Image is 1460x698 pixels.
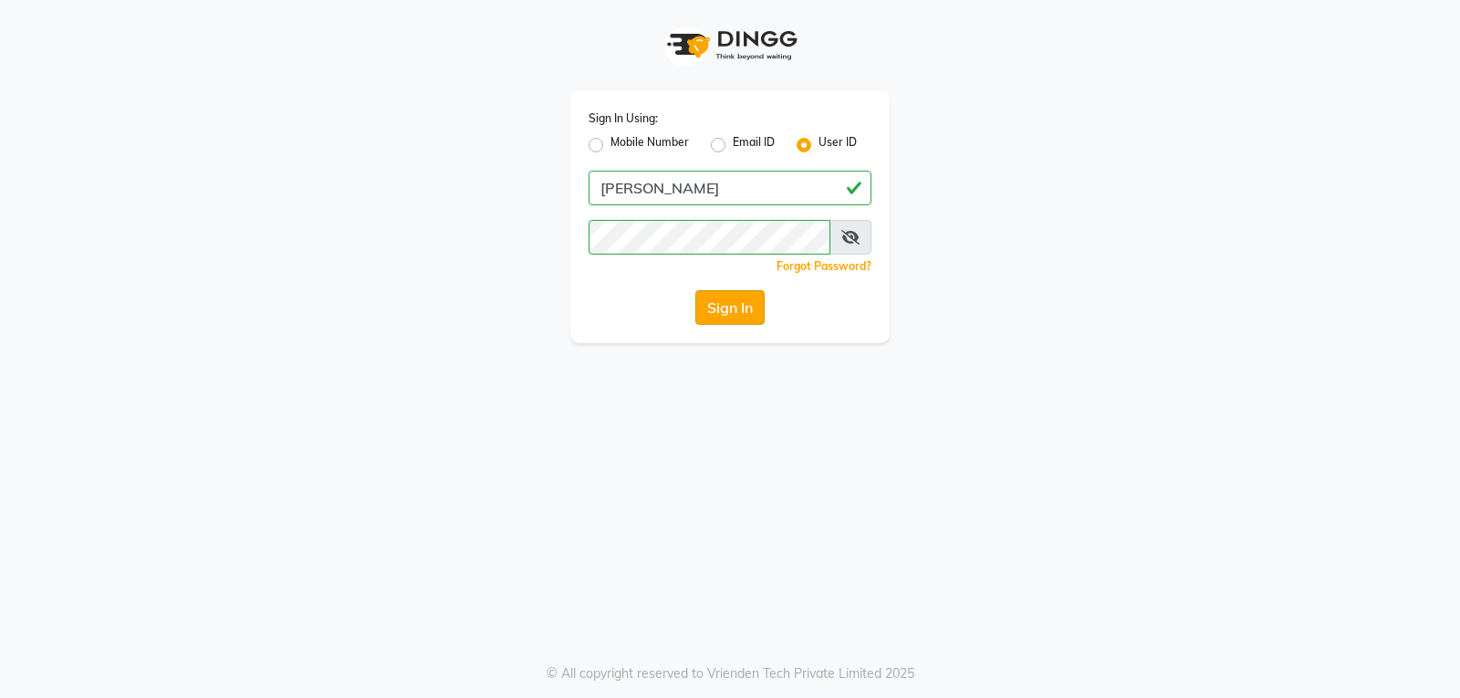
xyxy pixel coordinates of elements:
[657,18,803,72] img: logo1.svg
[589,110,658,127] label: Sign In Using:
[695,290,765,325] button: Sign In
[589,220,830,255] input: Username
[733,134,775,156] label: Email ID
[589,171,871,205] input: Username
[777,259,871,273] a: Forgot Password?
[610,134,689,156] label: Mobile Number
[819,134,857,156] label: User ID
